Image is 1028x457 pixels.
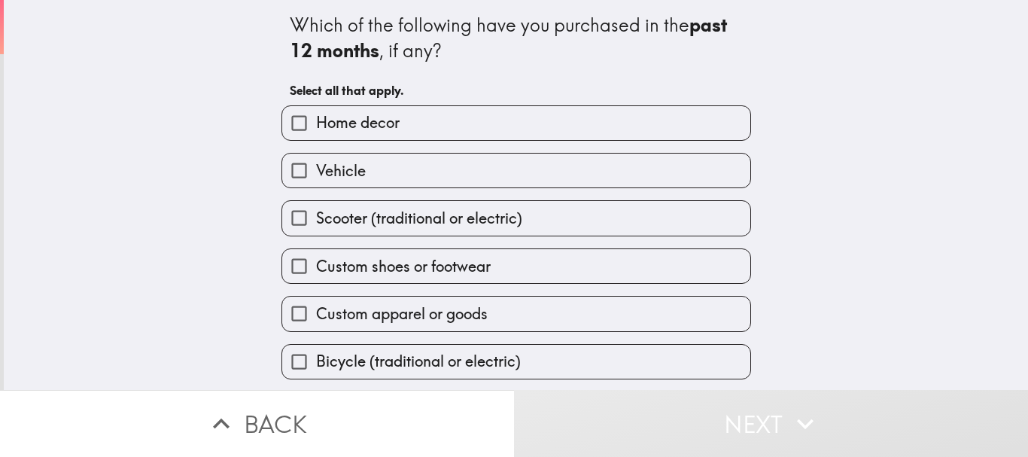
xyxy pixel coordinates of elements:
button: Custom shoes or footwear [282,249,750,283]
button: Scooter (traditional or electric) [282,201,750,235]
h6: Select all that apply. [290,82,743,99]
span: Custom apparel or goods [316,303,488,324]
button: Custom apparel or goods [282,297,750,331]
span: Custom shoes or footwear [316,256,491,277]
button: Vehicle [282,154,750,187]
b: past 12 months [290,14,731,62]
button: Bicycle (traditional or electric) [282,345,750,379]
button: Next [514,390,1028,457]
span: Scooter (traditional or electric) [316,208,522,229]
span: Vehicle [316,160,366,181]
button: Home decor [282,106,750,140]
span: Home decor [316,112,400,133]
span: Bicycle (traditional or electric) [316,351,521,372]
div: Which of the following have you purchased in the , if any? [290,13,743,63]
